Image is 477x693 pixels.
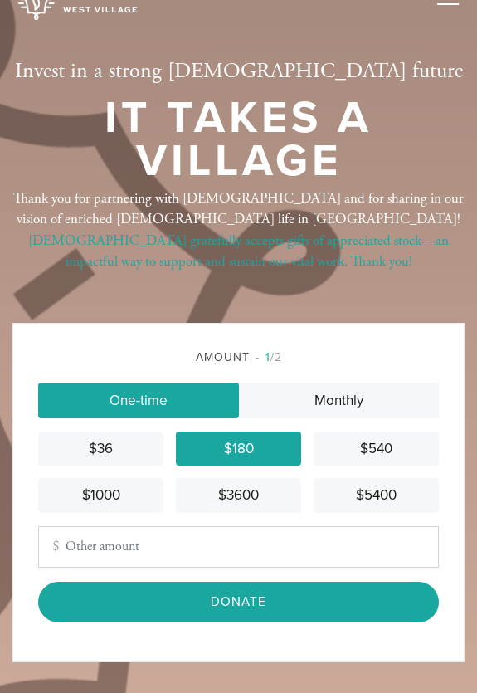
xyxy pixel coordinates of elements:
[38,582,439,622] input: Donate
[176,432,301,466] a: $180
[256,350,282,364] span: /2
[28,232,449,271] a: [DEMOGRAPHIC_DATA] gratefully accepts gifts of appreciated stock—an impactful way to support and ...
[38,383,239,418] a: One-time
[38,432,163,466] a: $36
[320,438,432,460] div: $540
[320,485,432,506] div: $5400
[12,188,465,273] div: Thank you for partnering with [DEMOGRAPHIC_DATA] and for sharing in our vision of enriched [DEMOG...
[265,350,270,364] span: 1
[183,485,294,506] div: $3600
[12,96,465,182] h1: It Takes a Village
[176,478,301,513] a: $3600
[12,58,465,84] h2: Invest in a strong [DEMOGRAPHIC_DATA] future
[45,438,157,460] div: $36
[38,478,163,513] a: $1000
[183,438,294,460] div: $180
[38,526,439,568] input: Other amount
[314,478,439,513] a: $5400
[38,349,439,366] div: Amount
[45,485,157,506] div: $1000
[314,432,439,466] a: $540
[239,383,440,418] a: Monthly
